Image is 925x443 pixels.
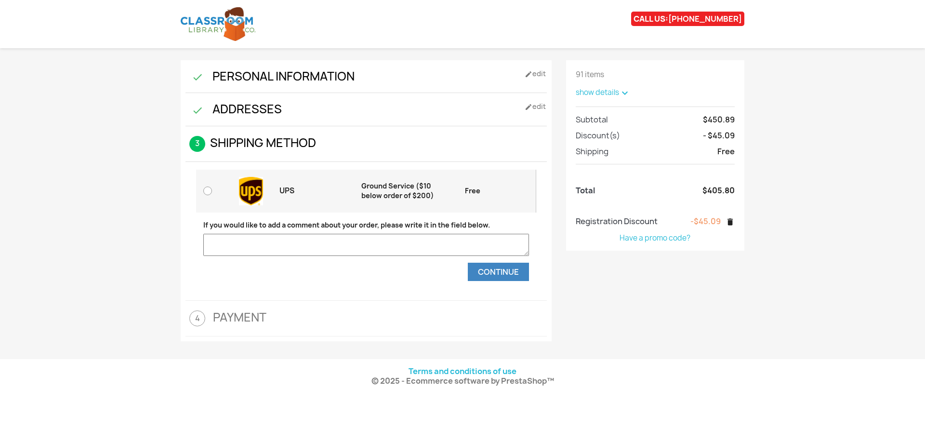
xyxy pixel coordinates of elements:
[361,181,450,201] span: Ground Service ($10 below order of $200)
[279,187,294,195] span: UPS
[185,65,547,93] h1: Personal Information
[631,12,744,26] div: CALL US:
[702,186,735,195] span: $405.80
[620,233,690,243] a: Have a promo code?
[239,177,263,206] img: UPS
[181,7,255,41] img: Classroom Library Company
[703,115,735,124] span: $450.89
[619,87,631,99] i: expand_more
[576,185,595,196] span: Total
[409,366,516,376] a: Terms and conditions of use
[525,103,546,111] span: Edit
[576,216,658,227] span: Registration Discount
[703,131,735,140] span: - $45.09
[525,103,532,111] i: mode_edit
[722,216,735,227] a: 
[185,300,547,336] h1: Payment
[185,103,547,126] h1: Addresses
[468,263,529,281] button: Continue
[576,87,631,97] a: show detailsexpand_more
[576,130,620,141] span: Discount(s)
[525,70,532,78] i: mode_edit
[465,186,480,195] span: Free
[189,136,205,152] span: 3
[203,220,490,230] label: If you would like to add a comment about your order, please write it in the field below.
[576,114,608,125] span: Subtotal
[717,147,735,156] span: Free
[690,216,721,227] span: -$45.09
[7,366,918,386] div: © 2025 - Ecommerce software by PrestaShop™
[525,70,546,78] span: Edit
[185,136,547,162] h1: Shipping Method
[576,70,735,80] p: 91 items
[185,105,198,116] i: 
[668,13,742,24] a: [PHONE_NUMBER]
[189,310,205,326] span: 4
[185,71,198,83] i: 
[726,217,735,227] i: 
[576,146,608,157] span: Shipping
